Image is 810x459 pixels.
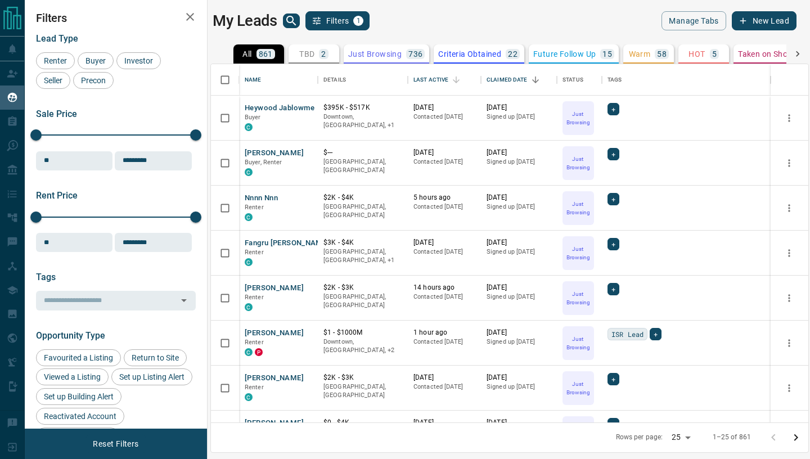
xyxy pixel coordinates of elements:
p: 1–25 of 861 [713,433,751,442]
div: Last Active [413,64,448,96]
button: Sort [528,72,543,88]
span: + [654,328,658,340]
p: Criteria Obtained [438,50,501,58]
div: Claimed Date [481,64,557,96]
button: more [781,335,798,352]
p: 2 [321,50,326,58]
div: condos.ca [245,303,253,311]
span: Rent Price [36,190,78,201]
button: Go to next page [785,426,807,449]
p: [DATE] [487,373,551,382]
div: Return to Site [124,349,187,366]
div: condos.ca [245,258,253,266]
p: 1 hour ago [413,328,475,337]
span: Viewed a Listing [40,372,105,381]
p: [DATE] [487,238,551,247]
p: Contacted [DATE] [413,112,475,121]
p: 15 [602,50,612,58]
h1: My Leads [213,12,277,30]
p: $--- [323,148,402,157]
p: Just Browsing [564,200,593,217]
div: + [607,418,619,430]
div: Name [245,64,262,96]
button: [PERSON_NAME] [245,283,304,294]
span: + [611,418,615,430]
button: more [781,110,798,127]
p: [DATE] [487,418,551,427]
p: $1 - $1000M [323,328,402,337]
p: 14 hours ago [413,283,475,292]
p: Just Browsing [564,380,593,397]
button: Open [176,292,192,308]
button: [PERSON_NAME] [245,418,304,429]
span: Opportunity Type [36,330,105,341]
p: [DATE] [413,148,475,157]
p: Signed up [DATE] [487,202,551,211]
span: Tags [36,272,56,282]
span: Set up Listing Alert [115,372,188,381]
span: + [611,148,615,160]
p: [DATE] [413,238,475,247]
p: Just Browsing [564,335,593,352]
p: Contacted [DATE] [413,247,475,256]
p: Toronto [323,112,402,130]
p: Taken on Showings [738,50,809,58]
div: Tags [602,64,771,96]
span: Renter [245,294,264,301]
p: [DATE] [413,373,475,382]
span: Buyer [82,56,110,65]
p: Signed up [DATE] [487,337,551,346]
p: Contacted [DATE] [413,292,475,301]
span: + [611,193,615,205]
button: Fangru [PERSON_NAME] [245,238,330,249]
div: + [650,328,661,340]
p: Just Browsing [564,290,593,307]
p: $3K - $4K [323,238,402,247]
div: condos.ca [245,168,253,176]
button: [PERSON_NAME] [245,328,304,339]
button: [PERSON_NAME] [245,148,304,159]
button: more [781,290,798,307]
p: [GEOGRAPHIC_DATA], [GEOGRAPHIC_DATA] [323,292,402,310]
div: Viewed a Listing [36,368,109,385]
div: Status [562,64,583,96]
p: Contacted [DATE] [413,337,475,346]
span: Renter [245,249,264,256]
p: $2K - $4K [323,193,402,202]
p: $2K - $3K [323,283,402,292]
p: Just Browsing [564,110,593,127]
p: East End, Toronto [323,337,402,355]
p: $2K - $3K [323,373,402,382]
button: more [781,380,798,397]
div: Last Active [408,64,481,96]
div: Renter [36,52,75,69]
span: Set up Building Alert [40,392,118,401]
span: ISR Lead [611,328,643,340]
span: Renter [245,339,264,346]
p: Just Browsing [564,155,593,172]
p: Toronto [323,247,402,265]
p: 58 [657,50,667,58]
span: Reactivated Account [40,412,120,421]
p: Just Browsing [564,245,593,262]
p: 5 [712,50,717,58]
div: + [607,238,619,250]
p: [GEOGRAPHIC_DATA], [GEOGRAPHIC_DATA] [323,382,402,400]
button: search button [283,13,300,28]
p: [DATE] [487,148,551,157]
p: 861 [259,50,273,58]
button: Reset Filters [85,434,146,453]
p: Signed up [DATE] [487,292,551,301]
div: Name [239,64,318,96]
p: 736 [408,50,422,58]
span: Seller [40,76,66,85]
p: Contacted [DATE] [413,157,475,166]
button: Nnnn Nnn [245,193,278,204]
p: Warm [629,50,651,58]
button: Heywood Jablowme [245,103,314,114]
button: Manage Tabs [661,11,726,30]
p: $0 - $4K [323,418,402,427]
p: Future Follow Up [533,50,596,58]
span: Precon [77,76,110,85]
p: Just Browsing [348,50,402,58]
